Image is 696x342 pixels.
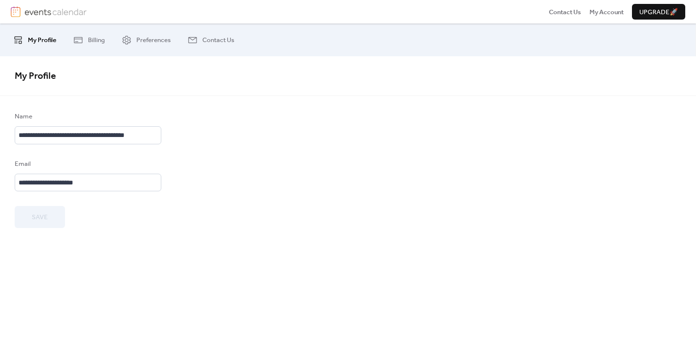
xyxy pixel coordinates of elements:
a: My Profile [6,27,64,52]
img: logotype [24,6,87,17]
a: Contact Us [180,27,241,52]
a: Preferences [114,27,178,52]
span: My Profile [28,35,56,45]
button: Upgrade🚀 [632,4,685,20]
span: Upgrade 🚀 [639,7,678,17]
img: logo [11,6,21,17]
div: Name [15,112,159,121]
div: Email [15,159,159,169]
span: Billing [88,35,105,45]
a: Contact Us [549,7,581,17]
a: My Account [589,7,624,17]
span: Preferences [136,35,171,45]
span: My Profile [15,67,56,85]
a: Billing [66,27,112,52]
span: Contact Us [202,35,234,45]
